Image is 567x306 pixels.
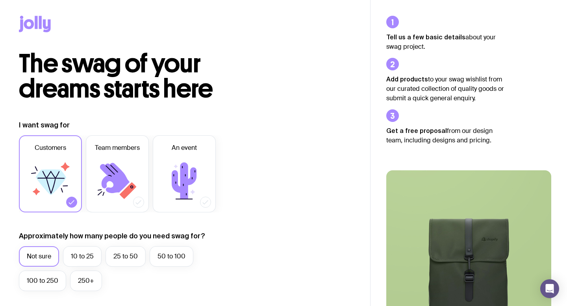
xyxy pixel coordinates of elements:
label: I want swag for [19,120,70,130]
label: 25 to 50 [106,246,146,267]
label: 10 to 25 [63,246,102,267]
strong: Get a free proposal [386,127,447,134]
span: An event [172,143,197,153]
label: Approximately how many people do you need swag for? [19,231,205,241]
label: 50 to 100 [150,246,193,267]
div: Open Intercom Messenger [540,279,559,298]
p: to your swag wishlist from our curated collection of quality goods or submit a quick general enqu... [386,74,504,103]
p: from our design team, including designs and pricing. [386,126,504,145]
label: Not sure [19,246,59,267]
span: The swag of your dreams starts here [19,48,213,104]
span: Customers [35,143,66,153]
span: Team members [95,143,140,153]
label: 100 to 250 [19,271,66,291]
strong: Tell us a few basic details [386,33,465,41]
strong: Add products [386,76,428,83]
label: 250+ [70,271,102,291]
p: about your swag project. [386,32,504,52]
